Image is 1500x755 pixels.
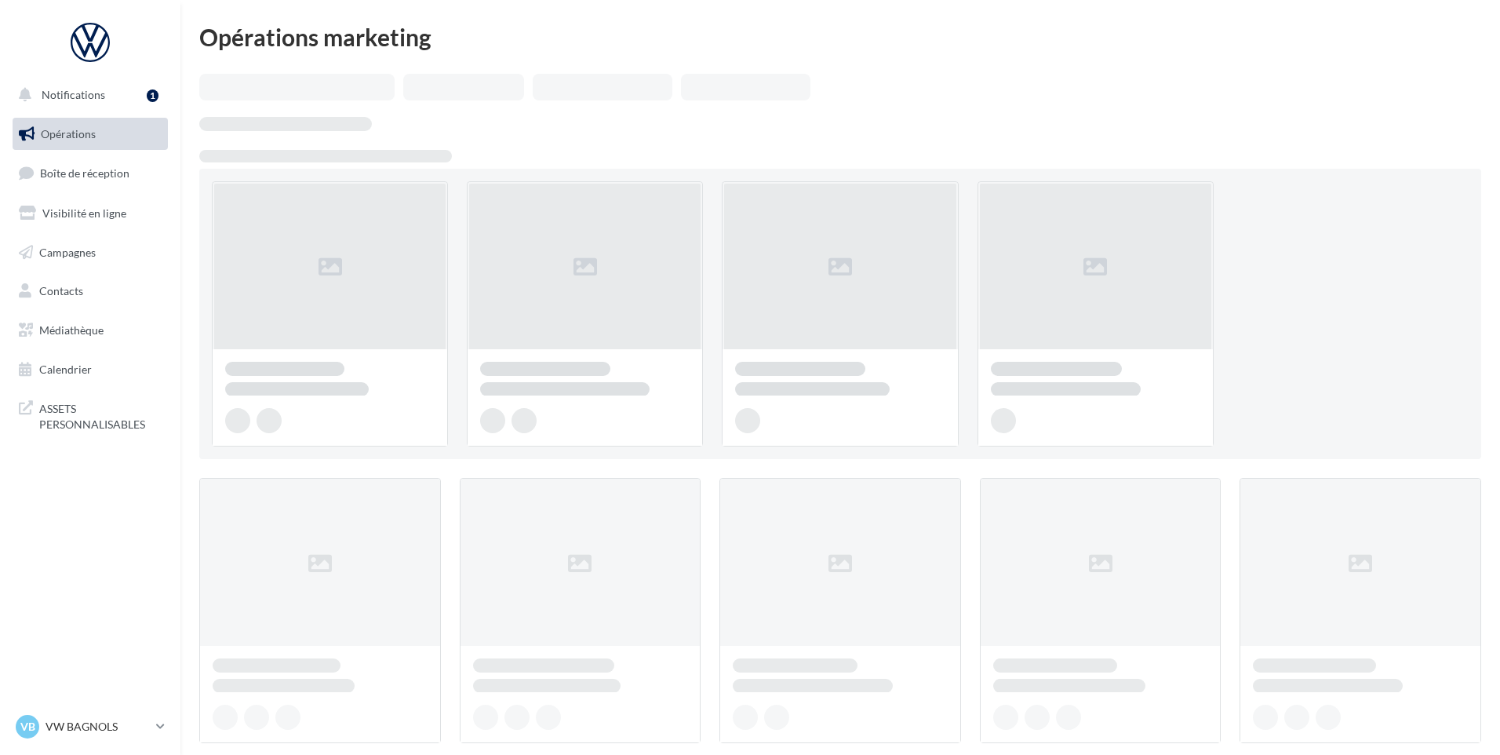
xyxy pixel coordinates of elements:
span: Campagnes [39,245,96,258]
a: Calendrier [9,353,171,386]
span: Médiathèque [39,323,104,337]
button: Notifications 1 [9,78,165,111]
span: Opérations [41,127,96,140]
div: 1 [147,89,158,102]
span: Notifications [42,88,105,101]
span: Visibilité en ligne [42,206,126,220]
a: ASSETS PERSONNALISABLES [9,392,171,438]
a: Médiathèque [9,314,171,347]
a: Campagnes [9,236,171,269]
p: VW BAGNOLS [46,719,150,735]
span: Contacts [39,284,83,297]
span: ASSETS PERSONNALISABLES [39,398,162,432]
a: Boîte de réception [9,156,171,190]
span: Calendrier [39,363,92,376]
span: Boîte de réception [40,166,129,180]
span: VB [20,719,35,735]
a: Visibilité en ligne [9,197,171,230]
a: Contacts [9,275,171,308]
div: Opérations marketing [199,25,1481,49]
a: VB VW BAGNOLS [13,712,168,742]
a: Opérations [9,118,171,151]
